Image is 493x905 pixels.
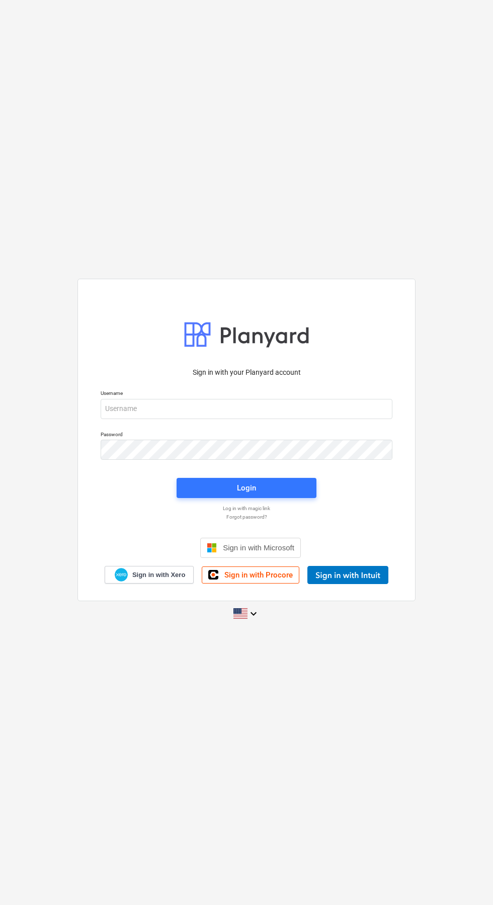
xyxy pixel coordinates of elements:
span: Sign in with Xero [132,570,185,580]
div: Login [237,481,256,495]
a: Sign in with Xero [105,566,194,584]
i: keyboard_arrow_down [248,608,260,620]
p: Password [101,431,392,440]
button: Login [177,478,316,498]
img: Xero logo [115,568,128,582]
p: Sign in with your Planyard account [101,367,392,378]
p: Username [101,390,392,398]
a: Log in with magic link [96,505,397,512]
span: Sign in with Procore [224,570,293,580]
input: Username [101,399,392,419]
span: Sign in with Microsoft [223,543,294,552]
a: Forgot password? [96,514,397,520]
a: Sign in with Procore [202,566,299,584]
img: Microsoft logo [207,543,217,553]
